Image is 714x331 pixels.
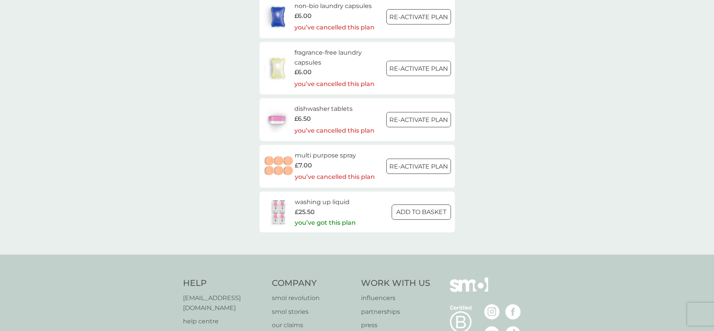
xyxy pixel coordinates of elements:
[263,106,290,133] img: dishwasher tablets
[361,293,430,303] a: influencers
[294,114,311,124] span: £6.50
[294,48,386,67] h6: fragrance-free laundry capsules
[294,1,374,11] h6: non-bio laundry capsules
[294,11,312,21] span: £6.00
[272,320,353,330] a: our claims
[295,172,375,182] p: you’ve cancelled this plan
[272,277,353,289] h4: Company
[183,316,265,326] a: help centre
[294,67,312,77] span: £6.00
[361,277,430,289] h4: Work With Us
[272,307,353,317] a: smol stories
[505,304,521,320] img: visit the smol Facebook page
[389,115,448,125] p: Re-activate Plan
[263,55,292,82] img: fragrance-free laundry capsules
[386,61,451,76] button: Re-activate Plan
[183,293,265,313] a: [EMAIL_ADDRESS][DOMAIN_NAME]
[295,218,356,228] p: you’ve got this plan
[389,162,448,172] p: Re-activate Plan
[263,3,292,30] img: non-bio laundry capsules
[386,159,451,174] button: Re-activate Plan
[272,293,353,303] a: smol revolution
[361,307,430,317] a: partnerships
[295,207,315,217] span: £25.50
[295,197,356,207] h6: washing up liquid
[294,79,386,89] p: you’ve cancelled this plan
[386,9,451,24] button: Re-activate Plan
[263,199,295,226] img: washing up liquid
[294,23,374,32] p: you’ve cancelled this plan
[183,277,265,289] h4: Help
[263,153,295,180] img: multi purpose spray
[450,277,488,303] img: smol
[294,104,374,114] h6: dishwasher tablets
[361,320,430,330] a: press
[396,207,446,217] p: ADD TO BASKET
[386,112,451,127] button: Re-activate Plan
[294,126,374,136] p: you’ve cancelled this plan
[389,64,448,74] p: Re-activate Plan
[295,151,375,161] h6: multi purpose spray
[295,161,312,170] span: £7.00
[484,304,500,320] img: visit the smol Instagram page
[392,204,451,220] button: ADD TO BASKET
[389,12,448,22] p: Re-activate Plan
